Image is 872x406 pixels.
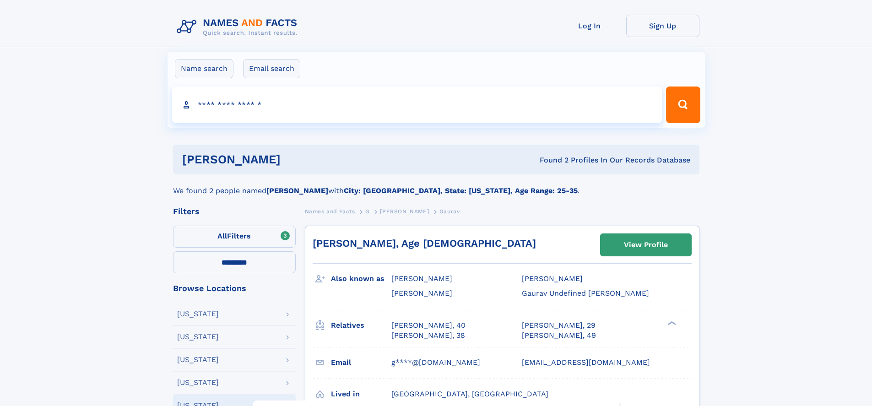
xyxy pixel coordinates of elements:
[391,320,466,330] a: [PERSON_NAME], 40
[177,379,219,386] div: [US_STATE]
[305,206,355,217] a: Names and Facts
[182,154,410,165] h1: [PERSON_NAME]
[175,59,233,78] label: Name search
[522,330,596,341] a: [PERSON_NAME], 49
[666,87,700,123] button: Search Button
[331,271,391,287] h3: Also known as
[313,238,536,249] a: [PERSON_NAME], Age [DEMOGRAPHIC_DATA]
[266,186,328,195] b: [PERSON_NAME]
[410,155,690,165] div: Found 2 Profiles In Our Records Database
[177,310,219,318] div: [US_STATE]
[522,274,583,283] span: [PERSON_NAME]
[391,289,452,298] span: [PERSON_NAME]
[173,226,296,248] label: Filters
[177,356,219,363] div: [US_STATE]
[391,390,548,398] span: [GEOGRAPHIC_DATA], [GEOGRAPHIC_DATA]
[173,174,699,196] div: We found 2 people named with .
[172,87,662,123] input: search input
[439,208,460,215] span: Gaurav
[331,355,391,370] h3: Email
[522,289,649,298] span: Gaurav Undefined [PERSON_NAME]
[173,207,296,216] div: Filters
[380,206,429,217] a: [PERSON_NAME]
[177,333,219,341] div: [US_STATE]
[553,15,626,37] a: Log In
[522,320,596,330] a: [PERSON_NAME], 29
[601,234,691,256] a: View Profile
[365,208,370,215] span: G
[666,320,677,326] div: ❯
[243,59,300,78] label: Email search
[365,206,370,217] a: G
[624,234,668,255] div: View Profile
[173,284,296,292] div: Browse Locations
[522,358,650,367] span: [EMAIL_ADDRESS][DOMAIN_NAME]
[344,186,578,195] b: City: [GEOGRAPHIC_DATA], State: [US_STATE], Age Range: 25-35
[380,208,429,215] span: [PERSON_NAME]
[331,386,391,402] h3: Lived in
[173,15,305,39] img: Logo Names and Facts
[217,232,227,240] span: All
[391,274,452,283] span: [PERSON_NAME]
[331,318,391,333] h3: Relatives
[626,15,699,37] a: Sign Up
[391,330,465,341] a: [PERSON_NAME], 38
